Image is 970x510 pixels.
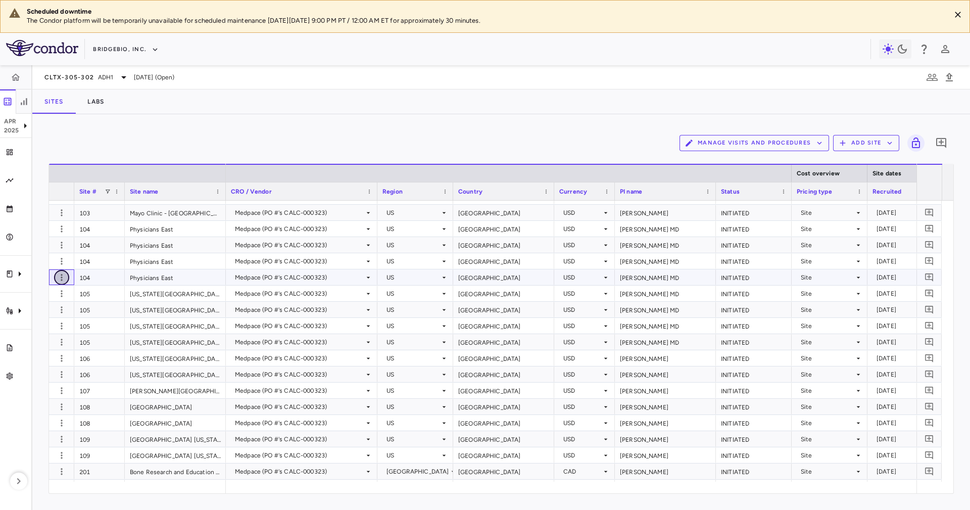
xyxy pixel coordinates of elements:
div: [US_STATE][GEOGRAPHIC_DATA] [125,334,226,350]
div: [DATE] [877,366,957,383]
span: Pricing type [797,188,832,195]
div: Medpace (PO #'s CALC-000323) [235,366,364,383]
div: [PERSON_NAME] MD [615,318,716,334]
p: Apr [4,117,19,126]
p: 2025 [4,126,19,135]
div: [PERSON_NAME] MD [615,237,716,253]
div: Site [801,205,854,221]
div: 104 [74,221,125,237]
div: 104 [74,269,125,285]
svg: Add comment [925,353,934,363]
div: USD [563,302,602,318]
div: 109 [74,447,125,463]
svg: Add comment [935,137,947,149]
svg: Add comment [925,240,934,250]
div: Medpace (PO #'s CALC-000323) [235,463,364,480]
div: [GEOGRAPHIC_DATA] [453,205,554,220]
div: [GEOGRAPHIC_DATA] [453,366,554,382]
button: Add comment [923,416,936,430]
div: USD [563,253,602,269]
div: US [386,237,440,253]
div: Medpace (PO #'s CALC-000323) [235,383,364,399]
div: Site [801,221,854,237]
div: Medpace (PO #'s CALC-000323) [235,431,364,447]
div: USD [563,447,602,463]
div: US [386,302,440,318]
div: [DATE] [877,237,957,253]
div: US [386,253,440,269]
div: US [386,383,440,399]
div: [PERSON_NAME] [615,480,716,495]
div: Medpace (PO #'s CALC-000323) [235,447,364,463]
div: US [386,334,440,350]
div: INITIATED [716,318,792,334]
div: Site [801,399,854,415]
div: [GEOGRAPHIC_DATA] [453,286,554,301]
div: Site [801,318,854,334]
div: USD [563,318,602,334]
div: USD [563,366,602,383]
button: Add comment [923,432,936,446]
div: [US_STATE][GEOGRAPHIC_DATA] (OSUMC) [125,366,226,382]
div: [GEOGRAPHIC_DATA] [453,383,554,398]
span: [DATE] (Open) [134,73,175,82]
button: Add comment [923,400,936,413]
div: USD [563,383,602,399]
button: Labs [75,89,116,114]
img: logo-full-SnFGN8VE.png [6,40,78,56]
span: Region [382,188,403,195]
svg: Add comment [925,256,934,266]
div: [PERSON_NAME] [615,463,716,479]
div: Physicians East [125,253,226,269]
span: PI name [620,188,642,195]
div: USD [563,237,602,253]
div: [GEOGRAPHIC_DATA] [453,237,554,253]
svg: Add comment [925,450,934,460]
div: [GEOGRAPHIC_DATA] [453,399,554,414]
div: 107 [74,383,125,398]
button: Add comment [923,287,936,300]
button: Add comment [923,254,936,268]
svg: Add comment [925,305,934,314]
div: Medpace (PO #'s CALC-000323) [235,253,364,269]
div: [PERSON_NAME] [615,205,716,220]
div: USD [563,350,602,366]
div: INITIATED [716,269,792,285]
div: USD [563,415,602,431]
button: Add comment [923,222,936,236]
div: 105 [74,318,125,334]
div: 109 [74,431,125,447]
div: Physicians East [125,221,226,237]
span: Country [458,188,482,195]
div: [GEOGRAPHIC_DATA] [386,463,449,480]
div: 106 [74,350,125,366]
div: [DATE] [877,399,957,415]
div: [DATE] [877,253,957,269]
div: Site [801,237,854,253]
button: Add comment [933,134,950,152]
div: Site [801,383,854,399]
div: [DATE] [877,334,957,350]
svg: Add comment [925,402,934,411]
span: CRO / Vendor [231,188,272,195]
div: [GEOGRAPHIC_DATA] [453,302,554,317]
svg: Add comment [925,321,934,331]
div: [DATE] [877,286,957,302]
div: Medpace (PO #'s CALC-000323) [235,350,364,366]
div: 201 [74,463,125,479]
svg: Add comment [925,418,934,428]
div: [DATE] [877,302,957,318]
span: Site name [130,188,158,195]
div: [PERSON_NAME] MD [615,253,716,269]
button: Add comment [923,303,936,316]
span: CLTX-305-302 [44,73,94,81]
div: INITIATED [716,383,792,398]
div: [US_STATE][GEOGRAPHIC_DATA] [125,318,226,334]
div: Site [801,415,854,431]
div: [US_STATE][GEOGRAPHIC_DATA] [125,286,226,301]
div: INITIATED [716,431,792,447]
div: [DATE] [877,447,957,463]
div: Bone Research and Education Centre [125,480,226,495]
div: [US_STATE][GEOGRAPHIC_DATA] [125,302,226,317]
span: Site # [79,188,96,195]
